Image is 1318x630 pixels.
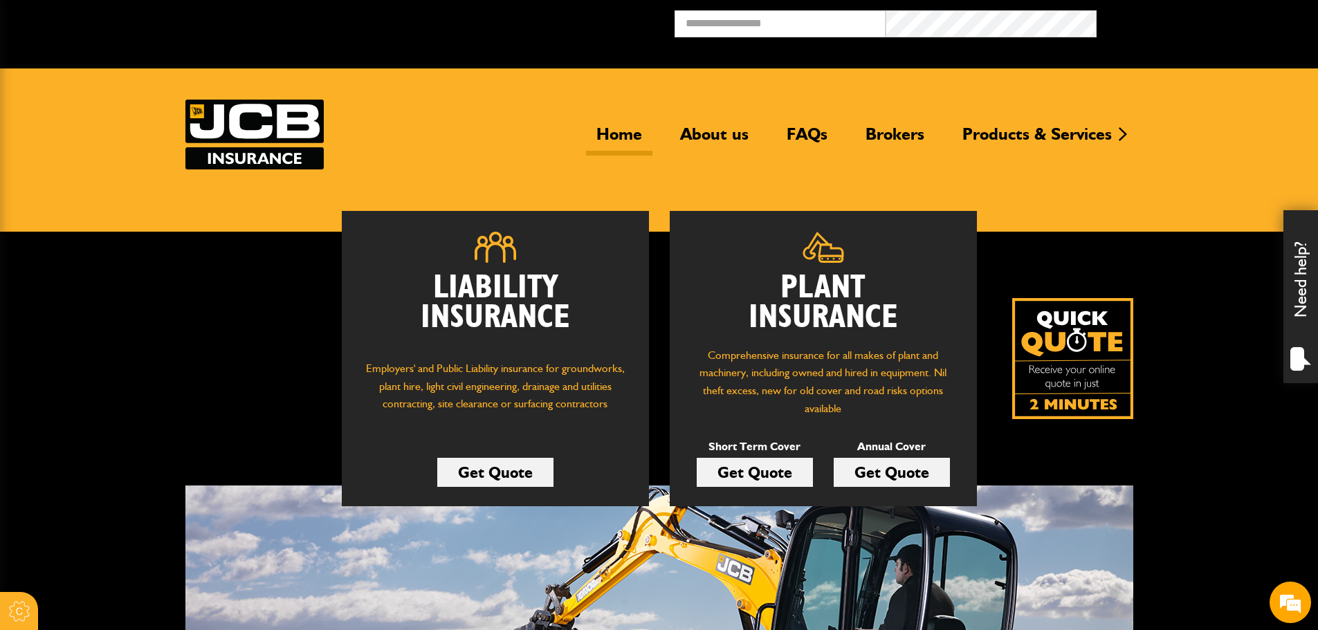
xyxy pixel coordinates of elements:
[952,124,1122,156] a: Products & Services
[697,458,813,487] a: Get Quote
[363,273,628,346] h2: Liability Insurance
[834,438,950,456] p: Annual Cover
[776,124,838,156] a: FAQs
[185,100,324,169] a: JCB Insurance Services
[670,124,759,156] a: About us
[1097,10,1308,32] button: Broker Login
[834,458,950,487] a: Get Quote
[1012,298,1133,419] img: Quick Quote
[363,360,628,426] p: Employers' and Public Liability insurance for groundworks, plant hire, light civil engineering, d...
[697,438,813,456] p: Short Term Cover
[690,346,956,417] p: Comprehensive insurance for all makes of plant and machinery, including owned and hired in equipm...
[690,273,956,333] h2: Plant Insurance
[1283,210,1318,383] div: Need help?
[855,124,935,156] a: Brokers
[1012,298,1133,419] a: Get your insurance quote isn just 2-minutes
[437,458,553,487] a: Get Quote
[586,124,652,156] a: Home
[185,100,324,169] img: JCB Insurance Services logo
